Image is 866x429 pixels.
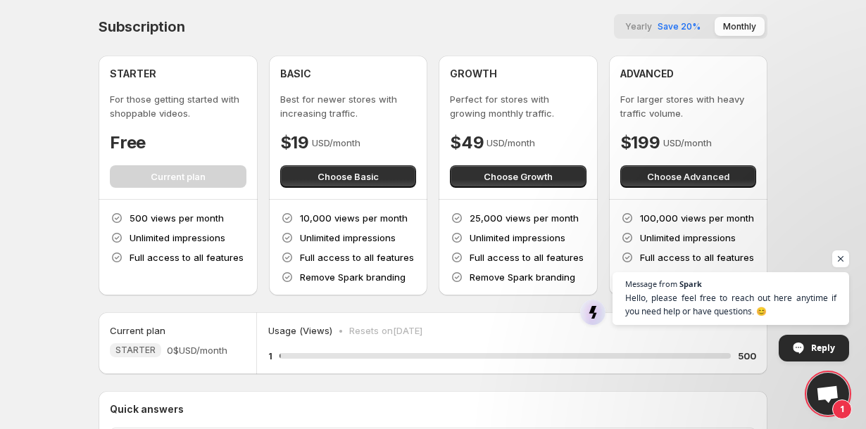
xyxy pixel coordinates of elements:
[450,67,497,81] h4: GROWTH
[640,211,754,225] p: 100,000 views per month
[130,211,224,225] p: 500 views per month
[280,67,311,81] h4: BASIC
[640,250,754,264] p: Full access to all features
[450,132,484,154] h4: $49
[349,324,422,338] p: Resets on [DATE]
[300,250,414,264] p: Full access to all features
[130,250,244,264] p: Full access to all features
[484,169,553,184] span: Choose Growth
[300,231,396,245] p: Unlimited impressions
[658,21,701,32] span: Save 20%
[110,67,156,81] h4: STARTER
[268,349,272,363] h5: 1
[450,92,586,120] p: Perfect for stores with growing monthly traffic.
[620,165,757,188] button: Choose Advanced
[110,324,165,338] h5: Current plan
[807,373,849,415] div: Open chat
[280,132,309,154] h4: $19
[450,165,586,188] button: Choose Growth
[640,270,746,284] p: Remove Spark branding
[300,211,408,225] p: 10,000 views per month
[663,136,712,150] p: USD/month
[620,92,757,120] p: For larger stores with heavy traffic volume.
[625,291,836,318] span: Hello, please feel free to reach out here anytime if you need help or have questions. 😊
[130,231,225,245] p: Unlimited impressions
[679,280,702,288] span: Spark
[647,169,729,184] span: Choose Advanced
[811,335,835,360] span: Reply
[832,399,852,419] span: 1
[470,231,565,245] p: Unlimited impressions
[625,280,677,288] span: Message from
[625,21,652,32] span: Yearly
[167,343,227,357] span: 0$ USD/month
[617,17,709,36] button: YearlySave 20%
[487,136,535,150] p: USD/month
[338,324,344,338] p: •
[99,18,185,35] h4: Subscription
[470,211,579,225] p: 25,000 views per month
[280,92,417,120] p: Best for newer stores with increasing traffic.
[470,270,575,284] p: Remove Spark branding
[715,17,765,36] button: Monthly
[640,231,736,245] p: Unlimited impressions
[268,324,332,338] p: Usage (Views)
[110,132,146,154] h4: Free
[470,250,584,264] p: Full access to all features
[110,402,756,416] p: Quick answers
[115,345,156,356] span: STARTER
[620,67,674,81] h4: ADVANCED
[318,169,379,184] span: Choose Basic
[620,132,660,154] h4: $199
[300,270,406,284] p: Remove Spark branding
[280,165,417,188] button: Choose Basic
[110,92,246,120] p: For those getting started with shoppable videos.
[312,136,360,150] p: USD/month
